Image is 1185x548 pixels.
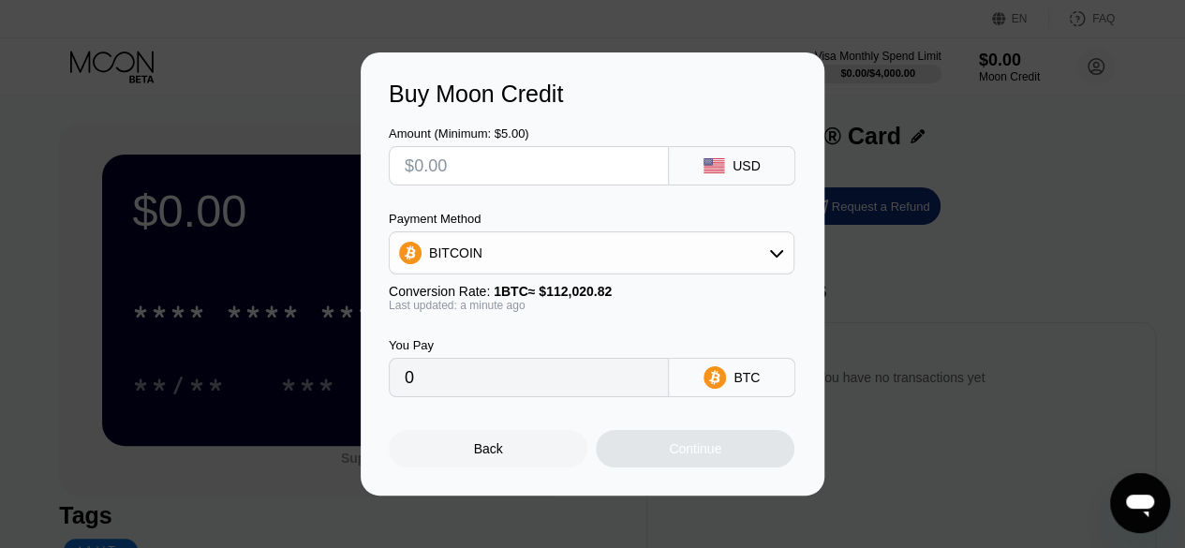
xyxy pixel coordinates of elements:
[389,338,669,352] div: You Pay
[474,441,503,456] div: Back
[405,147,653,185] input: $0.00
[389,299,794,312] div: Last updated: a minute ago
[389,212,794,226] div: Payment Method
[733,370,760,385] div: BTC
[389,126,669,141] div: Amount (Minimum: $5.00)
[1110,473,1170,533] iframe: Button to launch messaging window
[389,430,587,467] div: Back
[389,81,796,108] div: Buy Moon Credit
[494,284,612,299] span: 1 BTC ≈ $112,020.82
[429,245,482,260] div: BITCOIN
[733,158,761,173] div: USD
[389,284,794,299] div: Conversion Rate:
[390,234,793,272] div: BITCOIN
